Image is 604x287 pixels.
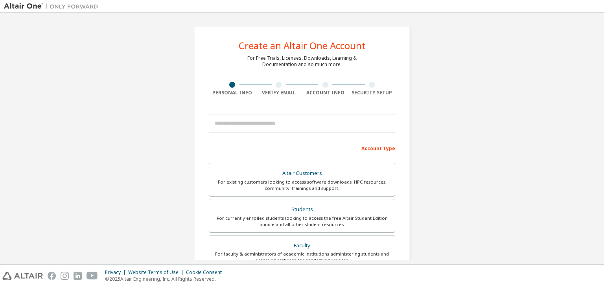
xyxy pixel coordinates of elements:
div: For Free Trials, Licenses, Downloads, Learning & Documentation and so much more. [247,55,357,68]
div: For faculty & administrators of academic institutions administering students and accessing softwa... [214,251,390,263]
div: Altair Customers [214,168,390,179]
img: altair_logo.svg [2,272,43,280]
div: Privacy [105,269,128,276]
img: instagram.svg [61,272,69,280]
img: facebook.svg [48,272,56,280]
img: linkedin.svg [74,272,82,280]
div: For currently enrolled students looking to access the free Altair Student Edition bundle and all ... [214,215,390,228]
img: youtube.svg [87,272,98,280]
div: Faculty [214,240,390,251]
div: Security Setup [349,90,396,96]
div: For existing customers looking to access software downloads, HPC resources, community, trainings ... [214,179,390,191]
div: Cookie Consent [186,269,226,276]
div: Account Info [302,90,349,96]
div: Students [214,204,390,215]
div: Account Type [209,142,395,154]
div: Personal Info [209,90,256,96]
div: Website Terms of Use [128,269,186,276]
div: Create an Altair One Account [239,41,366,50]
div: Verify Email [256,90,302,96]
p: © 2025 Altair Engineering, Inc. All Rights Reserved. [105,276,226,282]
img: Altair One [4,2,102,10]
